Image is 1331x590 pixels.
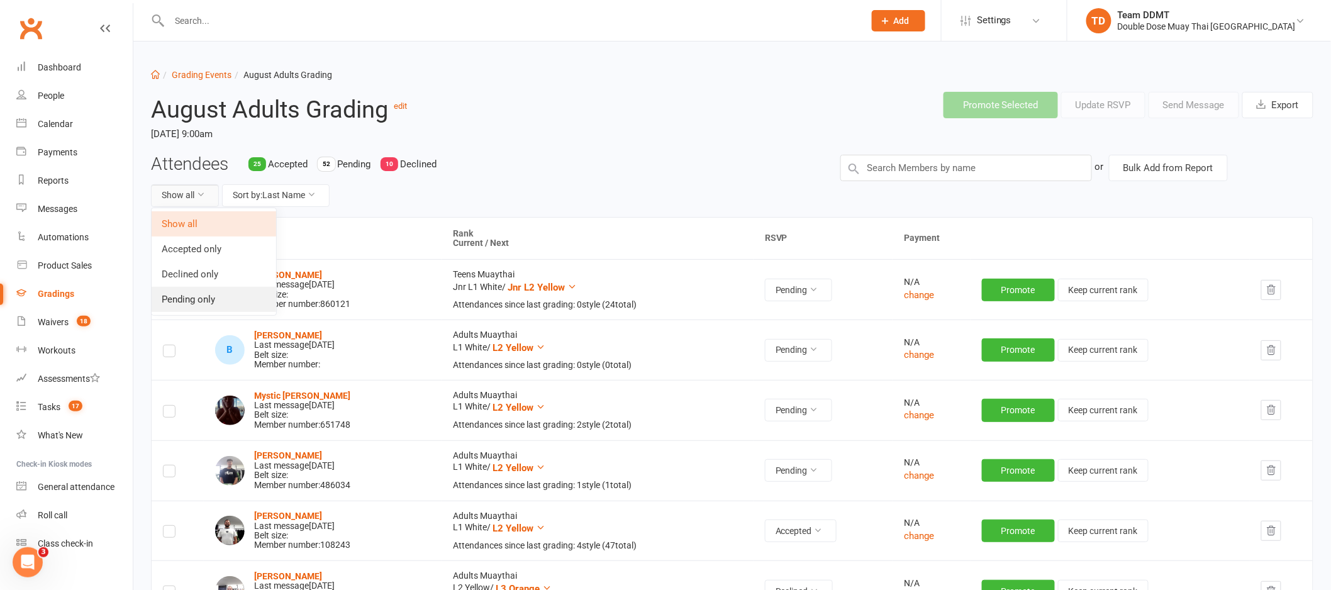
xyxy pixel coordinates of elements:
[255,571,323,581] a: [PERSON_NAME]
[872,10,925,31] button: Add
[215,516,245,545] img: Harrison Barker
[38,232,89,242] div: Automations
[982,338,1055,361] button: Promote
[16,337,133,365] a: Workouts
[255,270,323,280] a: [PERSON_NAME]
[255,521,351,531] div: Last message [DATE]
[493,340,545,355] button: L2 Yellow
[904,528,934,543] button: change
[38,119,73,129] div: Calendar
[493,523,533,534] span: L2 Yellow
[38,62,81,72] div: Dashboard
[1086,8,1111,33] div: TD
[982,399,1055,421] button: Promote
[453,300,742,309] div: Attendances since last grading: 0 style ( 24 total)
[38,317,69,327] div: Waivers
[16,308,133,337] a: Waivers 18
[38,402,60,412] div: Tasks
[442,320,753,380] td: Adults Muaythai L1 White /
[893,218,1313,260] th: Payment
[337,159,370,170] span: Pending
[493,521,545,536] button: L2 Yellow
[493,460,545,476] button: L2 Yellow
[394,101,407,111] a: edit
[904,579,959,588] div: N/A
[442,440,753,501] td: Adults Muaythai L1 White /
[69,401,82,411] span: 17
[765,399,832,421] button: Pending
[904,398,959,408] div: N/A
[904,287,934,303] button: change
[493,342,533,353] span: L2 Yellow
[16,421,133,450] a: What's New
[268,159,308,170] span: Accepted
[172,70,231,80] a: Grading Events
[38,289,74,299] div: Gradings
[904,347,934,362] button: change
[38,175,69,186] div: Reports
[248,157,266,171] div: 25
[493,400,545,415] button: L2 Yellow
[765,279,832,301] button: Pending
[38,91,64,101] div: People
[255,450,323,460] a: [PERSON_NAME]
[204,218,442,260] th: Contact
[77,316,91,326] span: 18
[15,13,47,44] a: Clubworx
[1118,9,1296,21] div: Team DDMT
[215,396,245,425] img: Mystic August-Povey
[508,280,577,295] button: Jnr L2 Yellow
[765,520,837,542] button: Accepted
[904,277,959,287] div: N/A
[255,511,323,521] a: [PERSON_NAME]
[453,481,742,490] div: Attendances since last grading: 1 style ( 1 total)
[894,16,910,26] span: Add
[982,520,1055,542] button: Promote
[904,338,959,347] div: N/A
[38,204,77,214] div: Messages
[16,252,133,280] a: Product Sales
[453,541,742,550] div: Attendances since last grading: 4 style ( 47 total)
[255,391,351,430] div: Belt size: Member number: 651748
[215,335,245,365] div: Bailey Aloua
[38,260,92,270] div: Product Sales
[38,538,93,548] div: Class check-in
[255,330,323,340] strong: [PERSON_NAME]
[255,280,351,289] div: Last message [DATE]
[904,458,959,467] div: N/A
[38,147,77,157] div: Payments
[231,68,332,82] li: August Adults Grading
[165,12,855,30] input: Search...
[16,138,133,167] a: Payments
[453,360,742,370] div: Attendances since last grading: 0 style ( 0 total)
[493,402,533,413] span: L2 Yellow
[1058,520,1149,542] button: Keep current rank
[16,365,133,393] a: Assessments
[1058,459,1149,482] button: Keep current rank
[1058,399,1149,421] button: Keep current rank
[255,270,351,309] div: Belt size: Member number: 860121
[754,218,893,260] th: RSVP
[977,6,1011,35] span: Settings
[318,157,335,171] div: 52
[508,282,565,293] span: Jnr L2 Yellow
[16,501,133,530] a: Roll call
[255,451,351,490] div: Belt size: Member number: 486034
[840,155,1092,181] input: Search Members by name
[255,461,351,470] div: Last message [DATE]
[38,482,114,492] div: General attendance
[151,155,228,174] h3: Attendees
[400,159,437,170] span: Declined
[765,339,832,362] button: Pending
[255,391,351,401] a: Mystic [PERSON_NAME]
[38,430,83,440] div: What's New
[16,82,133,110] a: People
[38,374,100,384] div: Assessments
[151,123,625,145] time: [DATE] 9:00am
[1058,279,1149,301] button: Keep current rank
[16,223,133,252] a: Automations
[255,340,335,350] div: Last message [DATE]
